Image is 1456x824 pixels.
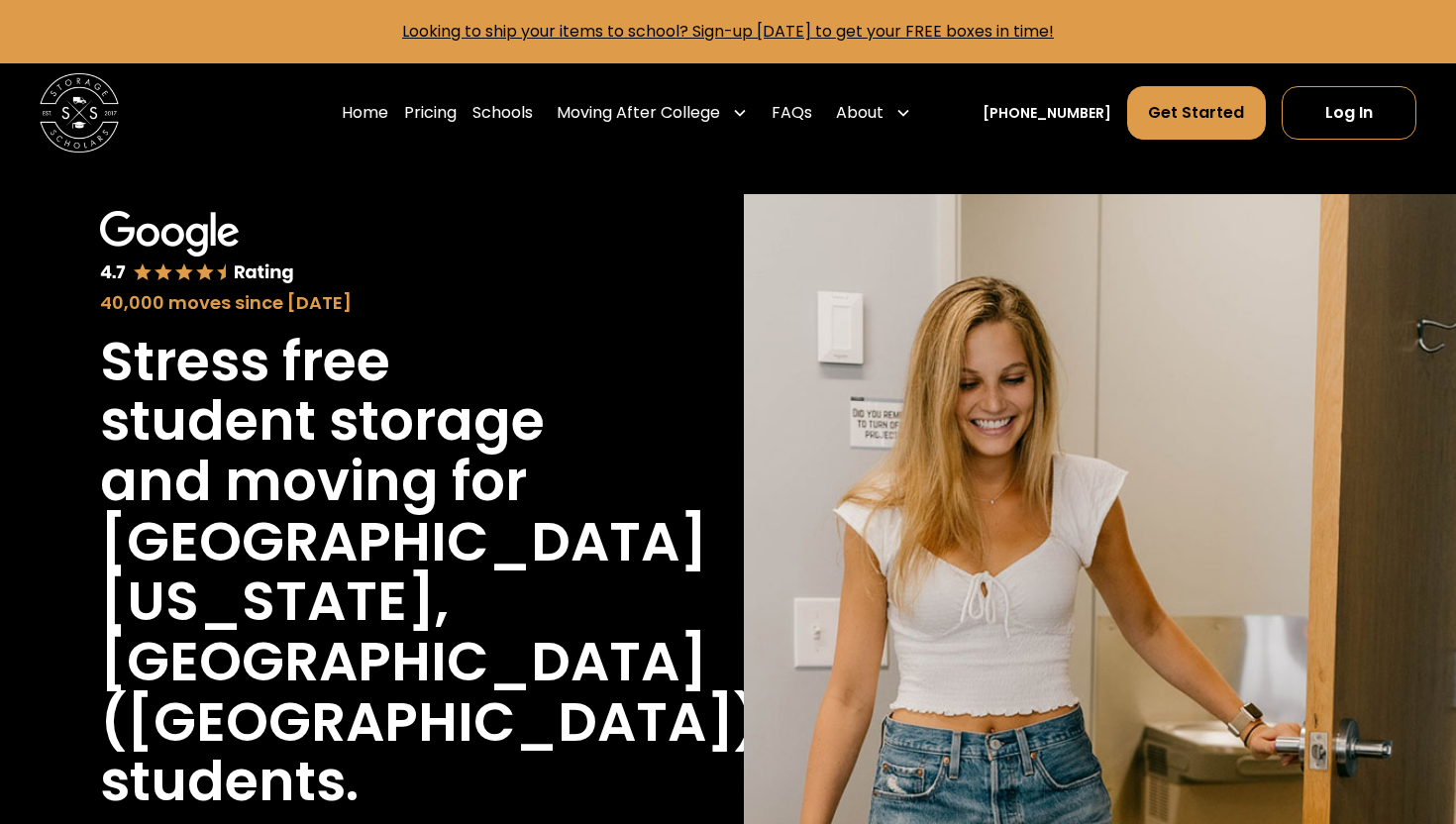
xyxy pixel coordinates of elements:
[40,73,119,153] img: Storage Scholars main logo
[472,85,533,141] a: Schools
[402,20,1054,43] a: Looking to ship your items to school? Sign-up [DATE] to get your FREE boxes in time!
[342,85,388,141] a: Home
[836,101,884,125] div: About
[100,332,613,512] h1: Stress free student storage and moving for
[100,512,761,753] h1: [GEOGRAPHIC_DATA][US_STATE], [GEOGRAPHIC_DATA] ([GEOGRAPHIC_DATA])
[1127,86,1265,140] a: Get Started
[100,211,295,285] img: Google 4.7 star rating
[404,85,457,141] a: Pricing
[983,103,1111,124] a: [PHONE_NUMBER]
[549,85,756,141] div: Moving After College
[828,85,919,141] div: About
[557,101,720,125] div: Moving After College
[772,85,812,141] a: FAQs
[40,73,119,153] a: home
[100,752,359,812] h1: students.
[100,289,613,316] div: 40,000 moves since [DATE]
[1282,86,1416,140] a: Log In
